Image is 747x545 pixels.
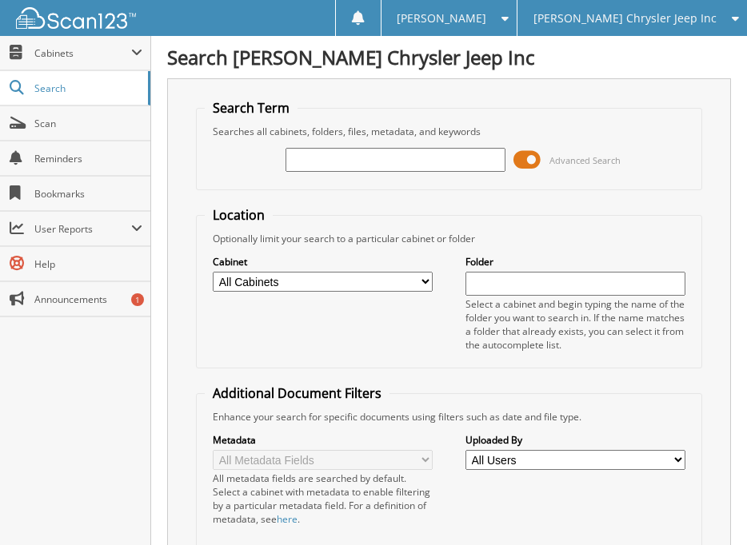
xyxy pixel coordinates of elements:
div: 1 [131,293,144,306]
span: Announcements [34,292,142,306]
img: scan123-logo-white.svg [16,7,136,29]
legend: Location [205,206,273,224]
span: Advanced Search [549,154,621,166]
span: Bookmarks [34,187,142,201]
a: here [277,512,298,526]
legend: Additional Document Filters [205,384,389,402]
span: [PERSON_NAME] [397,14,486,23]
label: Uploaded By [465,433,685,447]
div: Searches all cabinets, folders, files, metadata, and keywords [205,125,693,138]
span: User Reports [34,222,131,236]
span: Cabinets [34,46,131,60]
div: Enhance your search for specific documents using filters such as date and file type. [205,410,693,424]
label: Cabinet [213,255,433,269]
span: Reminders [34,152,142,165]
span: Scan [34,117,142,130]
label: Metadata [213,433,433,447]
label: Folder [465,255,685,269]
span: Search [34,82,140,95]
div: Select a cabinet and begin typing the name of the folder you want to search in. If the name match... [465,297,685,352]
span: [PERSON_NAME] Chrysler Jeep Inc [533,14,717,23]
div: Optionally limit your search to a particular cabinet or folder [205,232,693,245]
div: All metadata fields are searched by default. Select a cabinet with metadata to enable filtering b... [213,471,433,526]
h1: Search [PERSON_NAME] Chrysler Jeep Inc [167,44,731,70]
legend: Search Term [205,99,298,117]
span: Help [34,257,142,271]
